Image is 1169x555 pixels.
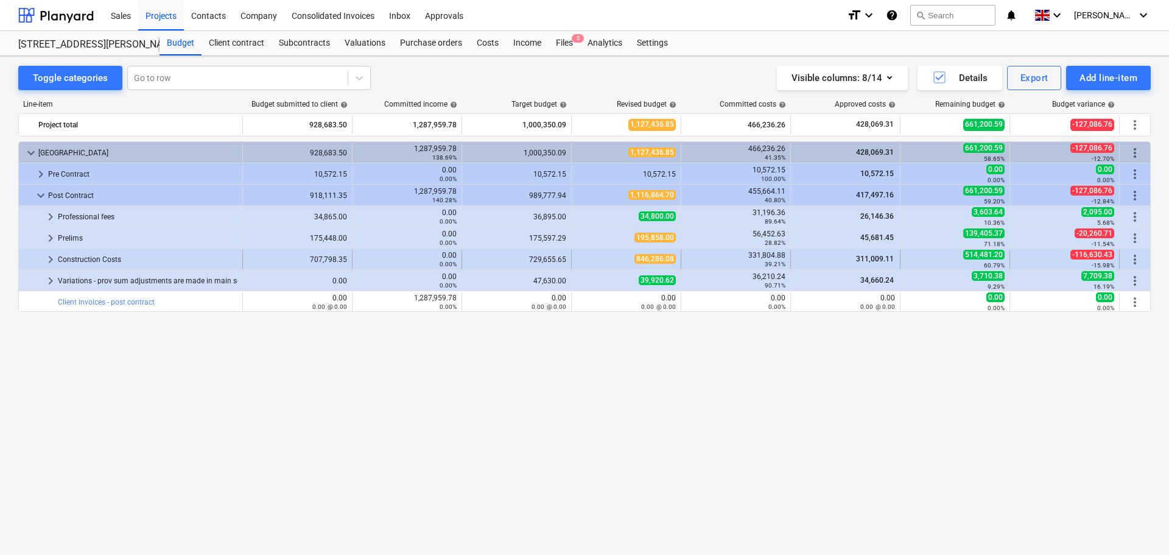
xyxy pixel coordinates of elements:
span: More actions [1128,167,1142,182]
a: Settings [630,31,675,55]
span: More actions [1128,210,1142,224]
span: 0.00 [986,164,1005,174]
div: Prelims [58,228,237,248]
a: Costs [469,31,506,55]
div: 1,287,959.78 [357,187,457,204]
small: 0.00 @ 0.00 [860,303,895,310]
div: 0.00 [357,166,457,183]
small: 59.20% [984,198,1005,205]
span: 417,497.16 [855,191,895,199]
span: keyboard_arrow_right [43,274,58,288]
div: 0.00 [248,294,347,311]
span: help [886,101,896,108]
div: Line-item [18,100,244,108]
div: 10,572.15 [248,170,347,179]
div: 0.00 [357,208,457,225]
div: 1,000,350.09 [467,149,566,157]
span: More actions [1128,274,1142,288]
a: Budget [160,31,202,55]
span: help [1105,101,1115,108]
a: Client invoices - post contract [58,298,155,306]
span: 45,681.45 [859,233,895,242]
span: 1,116,864.70 [628,190,676,200]
small: 0.00% [1097,305,1114,311]
div: 31,196.36 [686,208,785,225]
small: -12.84% [1092,198,1114,205]
button: Export [1007,66,1062,90]
a: Subcontracts [272,31,337,55]
div: 466,236.26 [686,144,785,161]
div: 1,000,350.09 [467,115,566,135]
div: Visible columns : 8/14 [792,70,893,86]
span: help [338,101,348,108]
div: 36,210.24 [686,272,785,289]
small: 89.64% [765,218,785,225]
small: -12.70% [1092,155,1114,162]
button: Toggle categories [18,66,122,90]
i: keyboard_arrow_down [1050,8,1064,23]
div: 928,683.50 [248,115,347,135]
div: 0.00 [357,272,457,289]
div: 0.00 [248,277,347,285]
div: 1,287,959.78 [357,294,457,311]
span: 514,481.20 [963,250,1005,260]
span: help [995,101,1005,108]
div: 928,683.50 [248,149,347,157]
span: keyboard_arrow_right [43,231,58,246]
small: 10.36% [984,219,1005,226]
iframe: Chat Widget [1108,497,1169,555]
small: 39.21% [765,261,785,267]
span: keyboard_arrow_right [43,252,58,267]
span: -116,630.43 [1070,250,1114,260]
div: 331,804.88 [686,251,785,268]
span: 661,200.59 [963,143,1005,153]
div: 56,452.63 [686,230,785,247]
div: 10,572.15 [577,170,676,179]
div: 466,236.26 [686,115,785,135]
span: 3,603.64 [972,207,1005,217]
small: 40.80% [765,197,785,203]
span: 5 [572,34,584,43]
div: 1,287,959.78 [357,144,457,161]
div: 34,865.00 [248,213,347,221]
div: Add line-item [1079,70,1137,86]
div: 729,655.65 [467,255,566,264]
small: 0.00% [440,282,457,289]
small: 0.00% [440,261,457,267]
div: Target budget [511,100,567,108]
a: Analytics [580,31,630,55]
span: 39,920.62 [639,275,676,285]
span: -127,086.76 [1070,143,1114,153]
span: 0.00 [986,292,1005,302]
small: 0.00 @ 0.00 [532,303,566,310]
button: Details [918,66,1002,90]
small: 58.65% [984,155,1005,162]
span: help [448,101,457,108]
small: 140.28% [432,197,457,203]
div: Revised budget [617,100,676,108]
small: 71.18% [984,241,1005,247]
div: 10,572.15 [686,166,785,183]
div: 0.00 [796,294,895,311]
div: [GEOGRAPHIC_DATA] [38,143,237,163]
div: Valuations [337,31,393,55]
div: 707,798.35 [248,255,347,264]
span: 428,069.31 [855,148,895,157]
span: keyboard_arrow_right [43,210,58,224]
span: 34,800.00 [639,211,676,221]
span: [PERSON_NAME] [1074,10,1135,20]
div: 0.00 [357,251,457,268]
a: Client contract [202,31,272,55]
div: 918,111.35 [248,191,347,200]
div: 455,664.11 [686,187,785,204]
span: 0.00 [1096,164,1114,174]
div: Income [506,31,549,55]
div: Approved costs [835,100,896,108]
span: help [667,101,676,108]
div: Post Contract [48,186,237,205]
span: help [557,101,567,108]
i: keyboard_arrow_down [1136,8,1151,23]
small: 0.00% [440,218,457,225]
